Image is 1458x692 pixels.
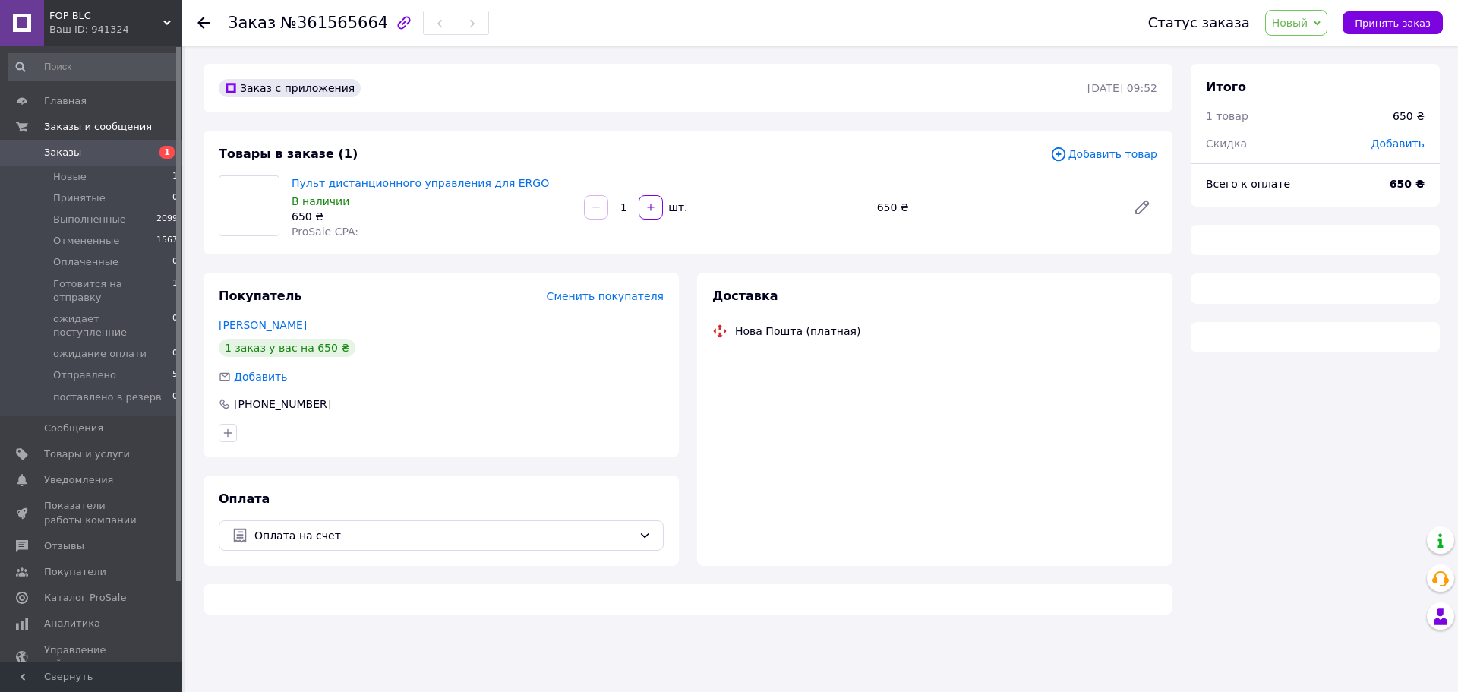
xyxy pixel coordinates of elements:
span: №361565664 [280,14,388,32]
span: Выполненные [53,213,126,226]
div: Вернуться назад [197,15,210,30]
a: Пульт дистанционного управления для ERGO [292,177,549,189]
span: Новый [1272,17,1308,29]
span: 0 [172,312,178,340]
span: В наличии [292,195,349,207]
span: 1 [159,146,175,159]
span: ожидает поступленние [53,312,172,340]
span: Оплата [219,491,270,506]
span: Главная [44,94,87,108]
span: Принятые [53,191,106,205]
div: шт. [664,200,689,215]
div: 650 ₴ [292,209,572,224]
span: Отмененные [53,234,119,248]
span: Заказы и сообщения [44,120,152,134]
span: Покупатели [44,565,106,579]
span: 2099 [156,213,178,226]
span: Управление сайтом [44,643,140,671]
span: ProSale CPA: [292,226,358,238]
span: Готовится на отправку [53,277,172,305]
span: Показатели работы компании [44,499,140,526]
span: Добавить товар [1050,146,1157,163]
span: Добавить [234,371,287,383]
div: Статус заказа [1148,15,1250,30]
span: FOP BLC [49,9,163,23]
div: Ваш ID: 941324 [49,23,182,36]
span: 0 [172,390,178,404]
input: Поиск [8,53,179,81]
span: Заказы [44,146,81,160]
span: Добавить [1371,137,1425,150]
span: Товары в заказе (1) [219,147,358,161]
span: Покупатель [219,289,301,303]
div: 650 ₴ [1393,109,1425,124]
span: Сменить покупателя [547,290,664,302]
span: Отправлено [53,368,116,382]
span: 0 [172,347,178,361]
span: 5 [172,368,178,382]
span: 1 [172,277,178,305]
span: поставлено в резерв [53,390,162,404]
div: 650 ₴ [871,197,1121,218]
span: Уведомления [44,473,113,487]
span: 0 [172,191,178,205]
span: ожидание оплати [53,347,147,361]
span: 0 [172,255,178,269]
span: 1 товар [1206,110,1248,122]
div: [PHONE_NUMBER] [232,397,333,412]
span: Товары и услуги [44,447,130,461]
span: Сообщения [44,422,103,435]
span: Скидка [1206,137,1247,150]
span: 1567 [156,234,178,248]
time: [DATE] 09:52 [1087,82,1157,94]
a: Редактировать [1127,192,1157,223]
b: 650 ₴ [1390,178,1425,190]
div: Заказ с приложения [219,79,361,97]
button: Принять заказ [1343,11,1443,34]
span: Оплата на счет [254,527,633,544]
div: 1 заказ у вас на 650 ₴ [219,339,355,357]
span: Оплаченные [53,255,118,269]
a: [PERSON_NAME] [219,319,307,331]
span: Каталог ProSale [44,591,126,605]
span: 1 [172,170,178,184]
span: Заказ [228,14,276,32]
span: Доставка [712,289,778,303]
div: Нова Пошта (платная) [731,324,864,339]
span: Отзывы [44,539,84,553]
span: Аналитика [44,617,100,630]
span: Итого [1206,80,1246,94]
span: Всего к оплате [1206,178,1290,190]
span: Новые [53,170,87,184]
span: Принять заказ [1355,17,1431,29]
